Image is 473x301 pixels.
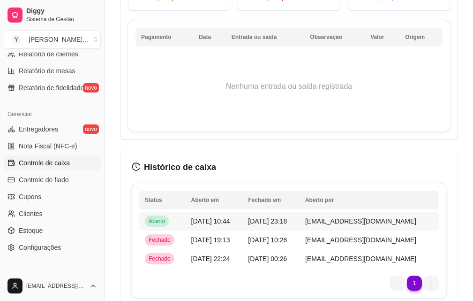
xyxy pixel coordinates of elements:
span: [DATE] 00:26 [248,255,287,262]
span: Configurações [19,243,61,252]
a: Estoque [4,223,101,238]
span: Entregadores [19,124,58,134]
a: Relatório de mesas [4,63,101,78]
span: [DATE] 23:18 [248,217,287,225]
span: Diggy [26,7,97,15]
span: Clientes [19,209,43,218]
span: [DATE] 19:13 [191,236,230,244]
span: [EMAIL_ADDRESS][DOMAIN_NAME] [305,236,416,244]
th: Entrada ou saída [226,28,305,46]
th: Aberto por [300,191,439,209]
span: Nota Fiscal (NFC-e) [19,141,77,151]
a: Nota Fiscal (NFC-e) [4,139,101,154]
th: Pagamento [135,28,193,46]
th: Aberto em [186,191,243,209]
th: Fechado em [242,191,300,209]
span: Relatório de fidelidade [19,83,84,93]
a: Relatório de clientes [4,46,101,62]
span: Relatório de mesas [19,66,75,76]
span: Aberto [147,217,167,225]
div: Diggy [4,266,101,281]
a: Relatório de fidelidadenovo [4,80,101,95]
span: [DATE] 22:24 [191,255,230,262]
span: Y [12,35,21,44]
span: Fechado [147,236,173,244]
div: [PERSON_NAME] ... [29,35,88,44]
td: Nenhuma entrada ou saída registrada [135,49,443,124]
span: Controle de caixa [19,158,70,168]
th: Origem [399,28,443,46]
a: Configurações [4,240,101,255]
th: Valor [365,28,399,46]
th: Data [193,28,225,46]
span: Relatório de clientes [19,49,78,59]
span: Estoque [19,226,43,235]
span: [EMAIL_ADDRESS][DOMAIN_NAME] [26,282,86,290]
span: [EMAIL_ADDRESS][DOMAIN_NAME] [305,255,416,262]
a: DiggySistema de Gestão [4,4,101,26]
span: Cupons [19,192,41,201]
span: Controle de fiado [19,175,69,185]
span: [DATE] 10:28 [248,236,287,244]
a: Controle de fiado [4,172,101,187]
a: Cupons [4,189,101,204]
div: Gerenciar [4,107,101,122]
th: Observação [304,28,365,46]
li: pagination item 1 active [407,276,422,291]
th: Status [139,191,186,209]
span: [DATE] 10:44 [191,217,230,225]
button: [EMAIL_ADDRESS][DOMAIN_NAME] [4,275,101,297]
a: Controle de caixa [4,155,101,170]
a: Clientes [4,206,101,221]
span: [EMAIL_ADDRESS][DOMAIN_NAME] [305,217,416,225]
button: Select a team [4,30,101,49]
nav: pagination navigation [385,271,443,295]
a: Entregadoresnovo [4,122,101,137]
span: history [132,162,140,171]
span: Sistema de Gestão [26,15,97,23]
span: Fechado [147,255,173,262]
h3: Histórico de caixa [132,161,446,174]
